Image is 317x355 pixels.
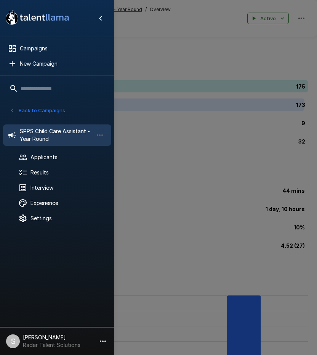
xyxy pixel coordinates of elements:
span: Settings [30,215,105,222]
div: Campaigns [3,42,111,55]
div: Settings [3,211,111,225]
span: Results [30,169,105,176]
div: New Campaign [3,57,111,71]
p: [PERSON_NAME] [23,334,80,341]
div: Applicants [3,150,111,164]
span: Campaigns [20,45,105,52]
span: Experience [30,199,105,207]
p: Radar Talent Solutions [23,341,80,349]
span: SPPS Child Care Assistant - Year Round [20,127,93,143]
div: Interview [3,181,111,195]
div: SPPS Child Care Assistant - Year Round [3,124,111,146]
button: Hide menu [93,11,108,26]
span: Applicants [30,153,105,161]
button: Back to Campaigns [8,105,67,116]
div: Experience [3,196,111,210]
span: Interview [30,184,105,192]
div: Results [3,166,111,179]
div: S [6,334,20,348]
span: New Campaign [20,60,105,68]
